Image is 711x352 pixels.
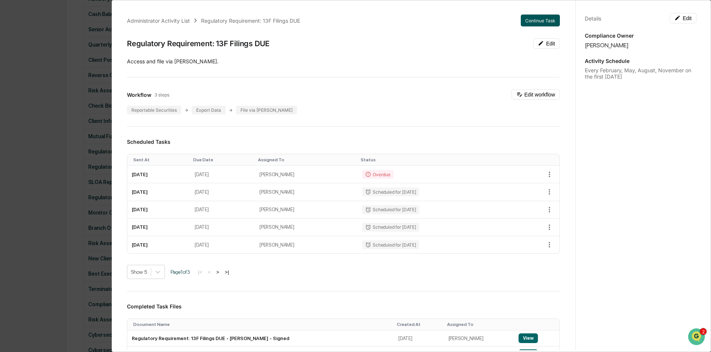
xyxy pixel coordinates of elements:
div: Export Data [192,106,226,114]
a: 🖐️Preclearance [4,129,51,143]
div: Past conversations [7,83,48,89]
button: Edit [533,38,560,49]
td: [DATE] [127,236,190,253]
div: Regulatory Requirement: 13F Filings DUE [201,18,300,24]
td: [DATE] [127,183,190,201]
button: |< [196,269,204,275]
span: Pylon [74,165,90,170]
div: Administrator Activity List [127,18,190,24]
div: 🖐️ [7,133,13,139]
button: >| [223,269,231,275]
div: Every February, May, August, November on the first [DATE] [585,67,696,80]
td: [DATE] [127,219,190,236]
span: Attestations [61,132,92,140]
div: File via [PERSON_NAME] [236,106,297,114]
td: [DATE] [127,201,190,219]
div: Scheduled for [DATE] [362,223,419,232]
div: Scheduled for [DATE] [362,240,419,249]
img: Ed Schembor [7,94,19,106]
td: [PERSON_NAME] [444,330,514,346]
td: [PERSON_NAME] [255,166,358,183]
span: Workflow [127,92,152,98]
div: Toggle SortBy [258,157,355,162]
a: Powered byPylon [52,164,90,170]
div: [PERSON_NAME] [585,42,696,49]
td: [DATE] [394,330,444,346]
span: Preclearance [15,132,48,140]
h3: Completed Task Files [127,303,560,310]
div: Toggle SortBy [447,322,511,327]
span: • [62,101,64,107]
img: 1746055101610-c473b297-6a78-478c-a979-82029cc54cd1 [7,57,21,70]
div: 🗄️ [54,133,60,139]
span: Page 1 of 3 [170,269,190,275]
button: Edit workflow [511,89,560,100]
button: View [519,333,538,343]
div: We're available if you need us! [34,64,102,70]
div: Reportable Securities [127,106,181,114]
h3: Scheduled Tasks [127,139,560,145]
td: [DATE] [127,166,190,183]
span: Data Lookup [15,146,47,154]
div: Regulatory Requirement: 13F Filings DUE [127,39,270,48]
td: [PERSON_NAME] [255,201,358,219]
td: [DATE] [190,236,255,253]
p: How can we help? [7,16,135,28]
td: [PERSON_NAME] [255,236,358,253]
td: [PERSON_NAME] [255,183,358,201]
iframe: Open customer support [687,327,707,348]
p: Access and file via [PERSON_NAME]. [127,58,560,65]
div: Toggle SortBy [193,157,252,162]
a: 🔎Data Lookup [4,143,50,157]
button: Start new chat [127,59,135,68]
button: Continue Task [521,15,560,26]
button: > [214,269,221,275]
p: Activity Schedule [585,58,696,64]
div: Scheduled for [DATE] [362,205,419,214]
span: 3 steps [154,92,169,98]
span: [PERSON_NAME] [23,101,60,107]
span: [DATE] [66,101,81,107]
button: < [205,269,213,275]
td: [PERSON_NAME] [255,219,358,236]
div: Toggle SortBy [361,157,509,162]
div: 🔎 [7,147,13,153]
td: Regulatory Requirement: 13F Filings DUE - [PERSON_NAME] - Signed [127,330,394,346]
div: Toggle SortBy [133,157,187,162]
img: 1746055101610-c473b297-6a78-478c-a979-82029cc54cd1 [15,102,21,108]
div: Overdue [362,170,393,179]
td: [DATE] [190,201,255,219]
td: [DATE] [190,183,255,201]
div: Toggle SortBy [520,322,557,327]
button: See all [115,81,135,90]
button: Edit [670,13,696,23]
input: Clear [19,34,123,42]
img: 6558925923028_b42adfe598fdc8269267_72.jpg [16,57,29,70]
div: Toggle SortBy [397,322,441,327]
a: 🗄️Attestations [51,129,95,143]
p: Compliance Owner [585,32,696,39]
td: [DATE] [190,166,255,183]
div: Start new chat [34,57,122,64]
div: Toggle SortBy [133,322,391,327]
td: [DATE] [190,219,255,236]
div: Scheduled for [DATE] [362,187,419,196]
div: Details [585,15,601,22]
